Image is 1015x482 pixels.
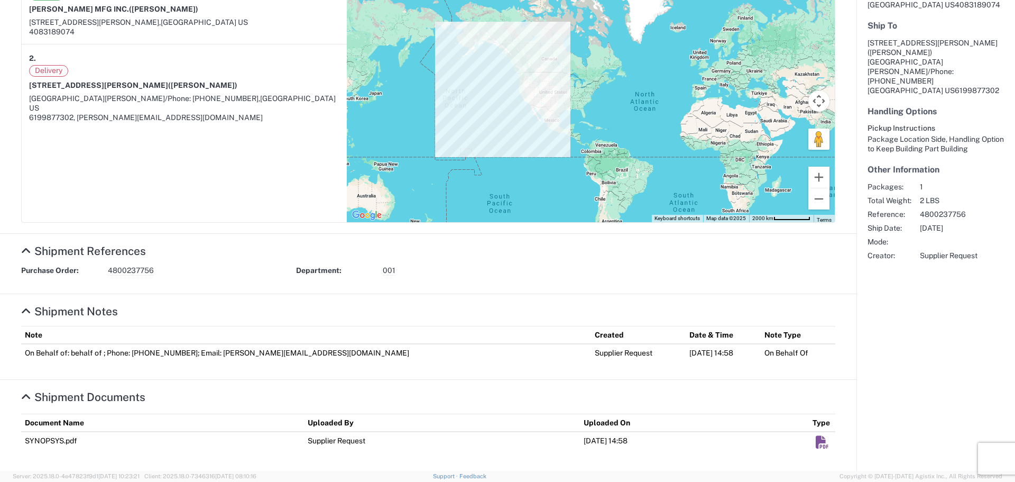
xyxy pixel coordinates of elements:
[868,165,1004,175] h5: Other Information
[816,436,829,449] em: Download
[580,432,809,453] td: [DATE] 14:58
[868,21,1004,31] h5: Ship To
[21,414,835,453] table: Shipment Documents
[752,215,773,221] span: 2000 km
[808,129,829,150] button: Drag Pegman onto the map to open Street View
[296,266,375,276] strong: Department:
[868,210,911,219] span: Reference:
[29,113,339,122] div: 6199877302, [PERSON_NAME][EMAIL_ADDRESS][DOMAIN_NAME]
[29,18,161,26] span: [STREET_ADDRESS][PERSON_NAME],
[383,266,395,276] span: 001
[29,65,68,77] span: Delivery
[868,223,911,233] span: Ship Date:
[920,210,977,219] span: 4800237756
[349,208,384,222] img: Google
[808,167,829,188] button: Zoom in
[21,305,118,318] a: Hide Details
[304,414,580,432] th: Uploaded By
[868,106,1004,116] h5: Handling Options
[868,251,911,260] span: Creator:
[868,124,1004,133] h6: Pickup Instructions
[29,27,339,37] div: 4083189074
[808,90,829,112] button: Map camera controls
[129,5,198,13] span: ([PERSON_NAME])
[654,215,700,222] button: Keyboard shortcuts
[13,473,140,479] span: Server: 2025.18.0-4e47823f9d1
[459,473,486,479] a: Feedback
[98,473,140,479] span: [DATE] 10:23:21
[21,390,145,404] a: Hide Details
[161,18,248,26] span: [GEOGRAPHIC_DATA] US
[29,52,36,65] strong: 2.
[868,237,911,247] span: Mode:
[21,326,591,344] th: Note
[868,196,911,205] span: Total Weight:
[168,81,237,89] span: ([PERSON_NAME])
[868,38,1004,95] address: [GEOGRAPHIC_DATA] US
[955,86,999,95] span: 6199877302
[920,251,977,260] span: Supplier Request
[761,344,835,361] td: On Behalf Of
[920,182,977,192] span: 1
[920,223,977,233] span: [DATE]
[808,188,829,210] button: Zoom out
[868,182,911,192] span: Packages:
[21,326,835,361] table: Shipment Notes
[955,1,1000,9] span: 4083189074
[21,344,591,361] td: On Behalf of: behalf of ; Phone: [PHONE_NUMBER]; Email: [PERSON_NAME][EMAIL_ADDRESS][DOMAIN_NAME]
[686,326,760,344] th: Date & Time
[21,432,304,453] td: SYNOPSYS.pdf
[108,266,154,276] span: 4800237756
[920,196,977,205] span: 2 LBS
[761,326,835,344] th: Note Type
[349,208,384,222] a: Open this area in Google Maps (opens a new window)
[21,266,100,276] strong: Purchase Order:
[29,94,336,112] span: [GEOGRAPHIC_DATA] US
[839,471,1002,481] span: Copyright © [DATE]-[DATE] Agistix Inc., All Rights Reserved
[868,39,998,85] span: [STREET_ADDRESS][PERSON_NAME] [GEOGRAPHIC_DATA][PERSON_NAME]/Phone: [PHONE_NUMBER]
[809,414,835,432] th: Type
[21,244,146,258] a: Hide Details
[817,217,832,223] a: Terms
[215,473,256,479] span: [DATE] 08:10:16
[21,414,304,432] th: Document Name
[29,81,237,89] strong: [STREET_ADDRESS][PERSON_NAME]
[580,414,809,432] th: Uploaded On
[304,432,580,453] td: Supplier Request
[706,215,746,221] span: Map data ©2025
[868,48,932,57] span: ([PERSON_NAME])
[591,344,686,361] td: Supplier Request
[868,134,1004,153] div: Package Location Side, Handling Option to Keep Building Part Building
[591,326,686,344] th: Created
[144,473,256,479] span: Client: 2025.18.0-7346316
[433,473,459,479] a: Support
[749,215,814,222] button: Map Scale: 2000 km per 66 pixels
[29,94,260,103] span: [GEOGRAPHIC_DATA][PERSON_NAME]/Phone: [PHONE_NUMBER],
[29,5,198,13] strong: [PERSON_NAME] MFG INC.
[686,344,760,361] td: [DATE] 14:58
